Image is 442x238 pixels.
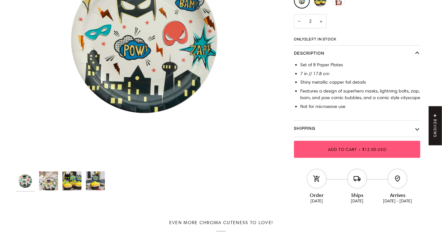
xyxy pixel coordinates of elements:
[429,106,442,145] div: Click to open Judge.me floating reviews tab
[300,103,420,110] li: Not for microwave use
[351,198,363,203] ab-date-text: [DATE]
[377,189,418,198] div: Arrives
[16,220,426,232] h2: Even more Chroma cuteness to love!
[300,88,420,102] li: Features a design of superhero masks, lightning bolts, zap, bam, and pow comic bubbles, and a com...
[328,147,357,152] span: Add to Cart
[63,171,81,190] img: Superhero Cityscape Plates - Small
[304,38,307,41] span: 2
[310,198,323,203] ab-date-text: [DATE]
[316,14,326,28] button: Increase quantity
[362,147,386,152] span: $12.00 USD
[294,141,420,158] button: Add to Cart
[294,14,326,28] input: Quantity
[39,171,58,190] img: Superhero Cityscape Plates - Small
[300,79,420,86] li: Shiny metallic copper foil details
[294,45,420,62] button: Description
[294,14,304,28] button: Decrease quantity
[86,171,105,190] img: Superhero Cityscape Plates - Small
[383,198,412,203] ab-date-text: [DATE] - [DATE]
[296,189,337,198] div: Order
[300,70,420,77] li: 7 in // 17.8 cm
[16,171,35,190] img: Superhero Cityscape Plates - Small
[357,147,362,152] span: •
[300,62,420,68] li: Set of 8 Paper Plates
[294,38,339,41] span: Only left in stock
[337,189,377,198] div: Ships
[294,121,420,137] button: Shipping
